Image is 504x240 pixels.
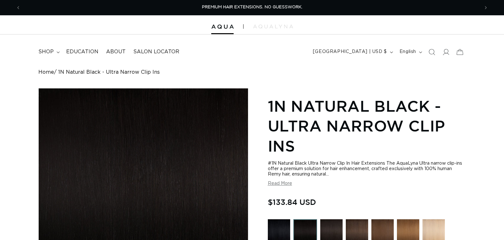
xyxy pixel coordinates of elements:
[38,69,466,75] nav: breadcrumbs
[58,69,160,75] span: 1N Natural Black - Ultra Narrow Clip Ins
[129,45,183,59] a: Salon Locator
[268,181,292,186] button: Read More
[66,49,98,55] span: Education
[479,2,493,14] button: Next announcement
[399,49,416,55] span: English
[38,69,54,75] a: Home
[35,45,62,59] summary: shop
[62,45,102,59] a: Education
[133,49,179,55] span: Salon Locator
[268,161,466,177] div: #1N Natural Black Ultra Narrow Clip In Hair Extensions The AquaLyna Ultra narrow clip-ins offer a...
[425,45,439,59] summary: Search
[313,49,387,55] span: [GEOGRAPHIC_DATA] | USD $
[202,5,302,9] span: PREMIUM HAIR EXTENSIONS. NO GUESSWORK.
[253,25,293,28] img: aqualyna.com
[268,96,466,156] h1: 1N Natural Black - Ultra Narrow Clip Ins
[396,46,425,58] button: English
[268,196,316,208] span: $133.84 USD
[11,2,25,14] button: Previous announcement
[309,46,396,58] button: [GEOGRAPHIC_DATA] | USD $
[211,25,234,29] img: Aqua Hair Extensions
[106,49,126,55] span: About
[102,45,129,59] a: About
[38,49,54,55] span: shop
